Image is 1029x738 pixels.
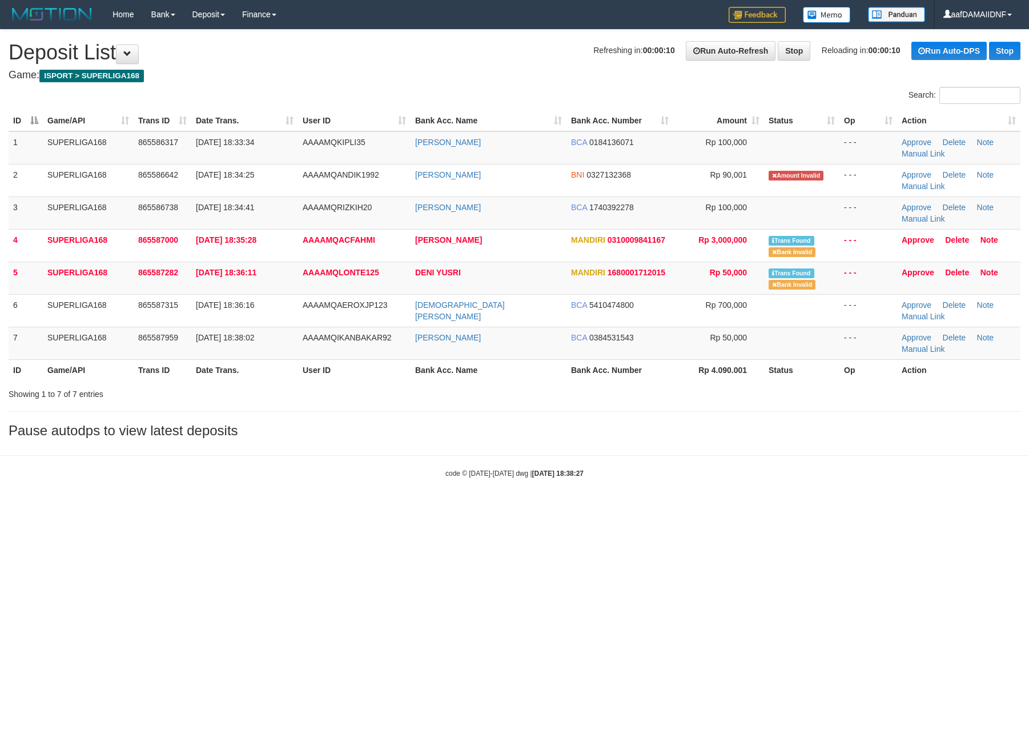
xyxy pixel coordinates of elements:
span: Rp 3,000,000 [698,235,747,244]
span: AAAAMQANDIK1992 [303,170,379,179]
span: 865587000 [138,235,178,244]
span: [DATE] 18:33:34 [196,138,254,147]
span: 865586642 [138,170,178,179]
h4: Game: [9,70,1020,81]
a: Run Auto-Refresh [686,41,775,61]
th: Rp 4.090.001 [673,359,764,380]
span: Copy 0384531543 to clipboard [589,333,634,342]
input: Search: [939,87,1020,104]
th: ID [9,359,43,380]
th: Bank Acc. Number: activate to sort column ascending [566,110,673,131]
th: Game/API [43,359,134,380]
strong: 00:00:10 [643,46,675,55]
td: 3 [9,196,43,229]
a: Note [977,170,994,179]
span: [DATE] 18:36:11 [196,268,256,277]
a: [PERSON_NAME] [415,138,481,147]
span: Reloading in: [822,46,901,55]
th: Trans ID [134,359,191,380]
span: AAAAMQRIZKIH20 [303,203,372,212]
span: MANDIRI [571,268,605,277]
th: Action [897,359,1020,380]
span: 865586317 [138,138,178,147]
th: Op: activate to sort column ascending [839,110,897,131]
span: Amount is not matched [769,171,823,181]
a: Delete [943,333,966,342]
td: - - - [839,327,897,359]
span: AAAAMQACFAHMI [303,235,375,244]
span: BCA [571,203,587,212]
th: Amount: activate to sort column ascending [673,110,764,131]
a: Note [977,203,994,212]
td: - - - [839,262,897,294]
a: [PERSON_NAME] [415,333,481,342]
td: SUPERLIGA168 [43,131,134,165]
td: - - - [839,196,897,229]
h3: Pause autodps to view latest deposits [9,423,1020,438]
th: Date Trans.: activate to sort column ascending [191,110,298,131]
span: Copy 0184136071 to clipboard [589,138,634,147]
th: Bank Acc. Number [566,359,673,380]
span: AAAAMQIKANBAKAR92 [303,333,392,342]
th: Game/API: activate to sort column ascending [43,110,134,131]
td: SUPERLIGA168 [43,294,134,327]
td: 2 [9,164,43,196]
strong: 00:00:10 [869,46,901,55]
td: - - - [839,164,897,196]
span: AAAAMQLONTE125 [303,268,379,277]
span: Rp 50,000 [710,268,747,277]
a: Delete [945,268,969,277]
span: BCA [571,138,587,147]
img: Feedback.jpg [729,7,786,23]
td: 4 [9,229,43,262]
span: ISPORT > SUPERLIGA168 [39,70,144,82]
a: Note [977,333,994,342]
span: Similar transaction found [769,236,814,246]
a: Approve [902,333,931,342]
a: Manual Link [902,214,945,223]
th: Date Trans. [191,359,298,380]
span: BCA [571,333,587,342]
td: 1 [9,131,43,165]
div: Showing 1 to 7 of 7 entries [9,384,420,400]
th: Action: activate to sort column ascending [897,110,1020,131]
td: - - - [839,229,897,262]
span: [DATE] 18:36:16 [196,300,254,310]
span: [DATE] 18:38:02 [196,333,254,342]
td: SUPERLIGA168 [43,262,134,294]
a: [PERSON_NAME] [415,235,482,244]
th: ID: activate to sort column descending [9,110,43,131]
th: Status: activate to sort column ascending [764,110,839,131]
a: Stop [989,42,1020,60]
th: Bank Acc. Name: activate to sort column ascending [411,110,566,131]
td: SUPERLIGA168 [43,196,134,229]
a: Note [977,300,994,310]
span: MANDIRI [571,235,605,244]
span: Rp 100,000 [706,203,747,212]
a: Approve [902,170,931,179]
img: panduan.png [868,7,925,22]
a: Note [980,268,998,277]
span: Bank is not match [769,280,815,290]
th: User ID: activate to sort column ascending [298,110,411,131]
td: 6 [9,294,43,327]
th: User ID [298,359,411,380]
a: DENI YUSRI [415,268,461,277]
a: Delete [943,300,966,310]
a: Stop [778,41,810,61]
span: AAAAMQKIPLI35 [303,138,365,147]
td: SUPERLIGA168 [43,327,134,359]
a: Manual Link [902,182,945,191]
a: Approve [902,268,934,277]
span: Copy 1680001712015 to clipboard [608,268,665,277]
span: Rp 90,001 [710,170,747,179]
span: Rp 50,000 [710,333,747,342]
a: [PERSON_NAME] [415,170,481,179]
a: Note [977,138,994,147]
span: [DATE] 18:34:25 [196,170,254,179]
strong: [DATE] 18:38:27 [532,470,584,478]
a: Manual Link [902,312,945,321]
span: [DATE] 18:35:28 [196,235,256,244]
a: Delete [943,138,966,147]
small: code © [DATE]-[DATE] dwg | [445,470,584,478]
